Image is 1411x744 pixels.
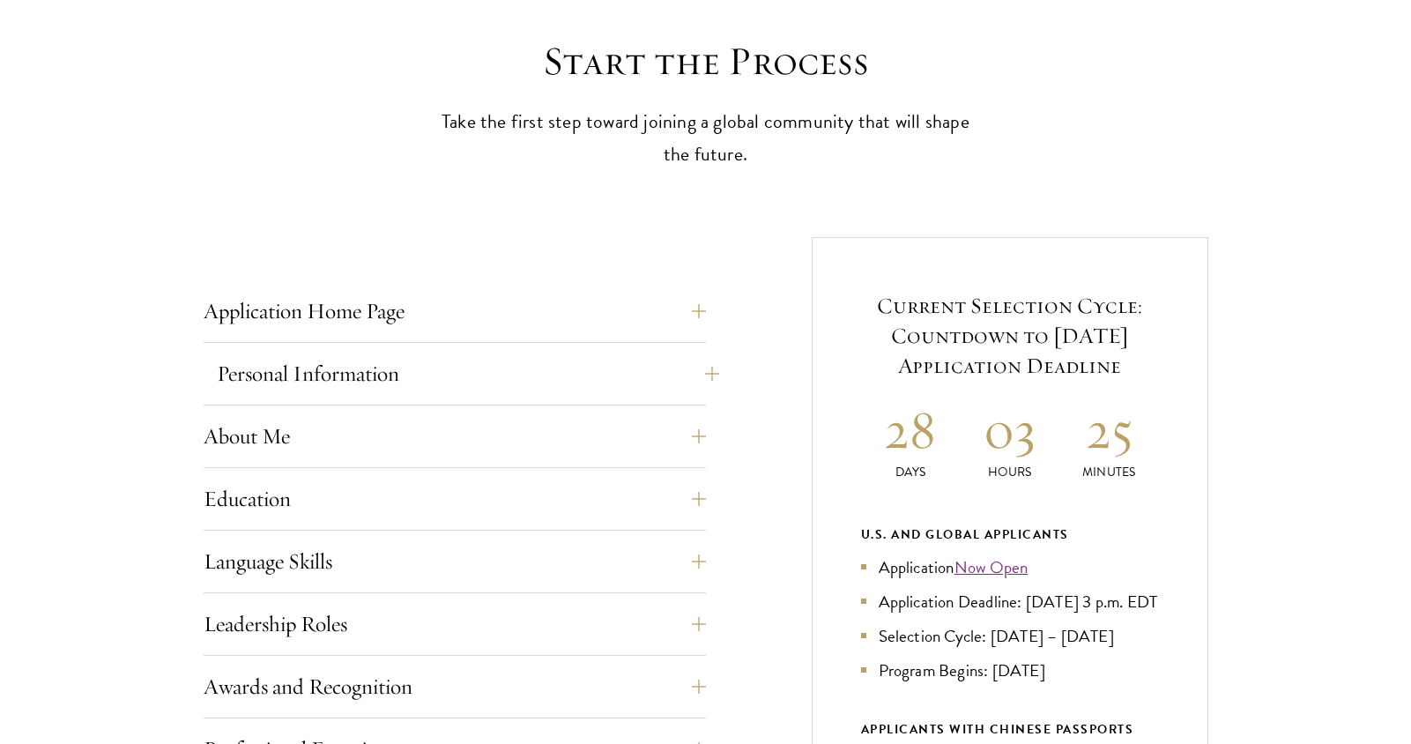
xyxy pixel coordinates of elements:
[861,291,1159,381] h5: Current Selection Cycle: Countdown to [DATE] Application Deadline
[204,540,706,583] button: Language Skills
[960,397,1059,463] h2: 03
[217,353,719,395] button: Personal Information
[954,554,1029,580] a: Now Open
[861,623,1159,649] li: Selection Cycle: [DATE] – [DATE]
[861,554,1159,580] li: Application
[861,718,1159,740] div: APPLICANTS WITH CHINESE PASSPORTS
[204,603,706,645] button: Leadership Roles
[433,106,979,171] p: Take the first step toward joining a global community that will shape the future.
[433,37,979,86] h2: Start the Process
[204,415,706,458] button: About Me
[1059,463,1159,481] p: Minutes
[861,589,1159,614] li: Application Deadline: [DATE] 3 p.m. EDT
[1059,397,1159,463] h2: 25
[204,478,706,520] button: Education
[861,658,1159,683] li: Program Begins: [DATE]
[861,524,1159,546] div: U.S. and Global Applicants
[204,666,706,708] button: Awards and Recognition
[204,290,706,332] button: Application Home Page
[960,463,1059,481] p: Hours
[861,397,961,463] h2: 28
[861,463,961,481] p: Days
